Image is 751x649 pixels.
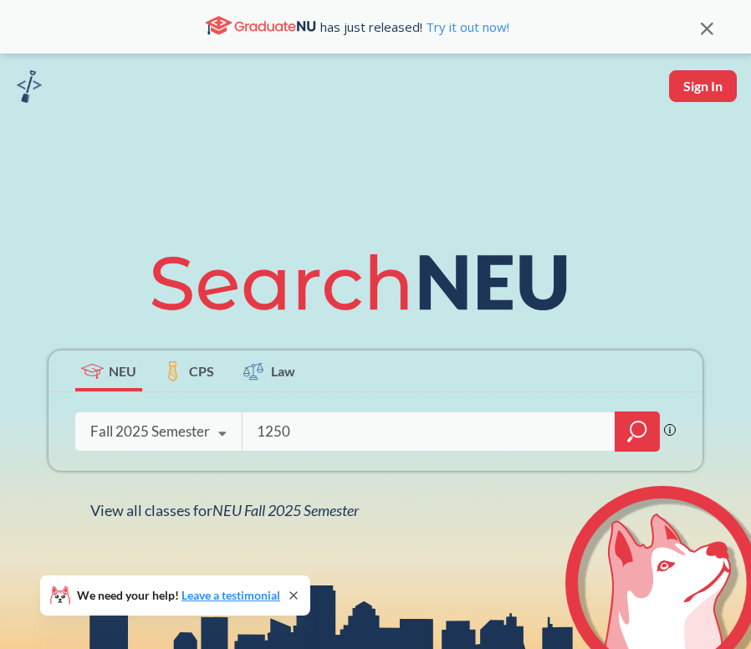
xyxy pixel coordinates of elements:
[189,361,214,381] span: CPS
[615,411,660,452] div: magnifying glass
[669,70,737,102] button: Sign In
[255,414,603,449] input: Class, professor, course number, "phrase"
[212,501,359,519] span: NEU Fall 2025 Semester
[90,501,359,519] span: View all classes for
[77,590,280,601] span: We need your help!
[627,420,647,443] svg: magnifying glass
[17,70,42,108] a: sandbox logo
[320,18,509,36] span: has just released!
[181,588,280,602] a: Leave a testimonial
[17,70,42,103] img: sandbox logo
[90,422,210,441] div: Fall 2025 Semester
[422,18,509,35] a: Try it out now!
[109,361,136,381] span: NEU
[271,361,295,381] span: Law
